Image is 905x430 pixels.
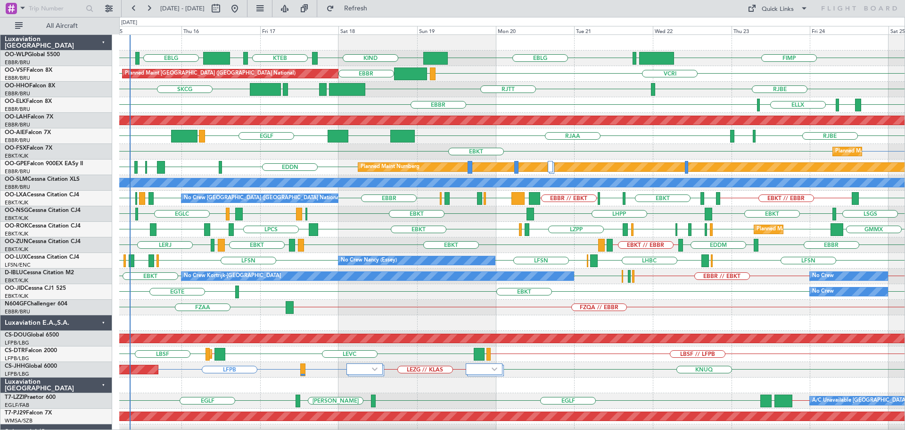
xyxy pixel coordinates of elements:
a: EBKT/KJK [5,277,28,284]
a: OO-NSGCessna Citation CJ4 [5,208,81,213]
span: CS-JHH [5,363,25,369]
a: D-IBLUCessna Citation M2 [5,270,74,276]
span: OO-LXA [5,192,27,198]
a: T7-LZZIPraetor 600 [5,395,56,400]
a: EBBR/BRU [5,90,30,97]
a: EBBR/BRU [5,106,30,113]
div: Mon 20 [496,26,575,34]
button: Quick Links [743,1,813,16]
a: LFPB/LBG [5,355,29,362]
button: Refresh [322,1,378,16]
span: OO-LAH [5,114,27,120]
a: OO-ROKCessna Citation CJ4 [5,223,81,229]
span: OO-WLP [5,52,28,58]
span: OO-NSG [5,208,28,213]
div: [DATE] [121,19,137,27]
span: OO-FSX [5,145,26,151]
div: Planned Maint Nurnberg [361,160,420,174]
div: Planned Maint [GEOGRAPHIC_DATA] ([GEOGRAPHIC_DATA] National) [125,67,296,81]
div: Wed 22 [653,26,732,34]
span: OO-ELK [5,99,26,104]
div: Quick Links [762,5,794,14]
a: N604GFChallenger 604 [5,301,67,307]
div: Fri 24 [810,26,889,34]
a: OO-ELKFalcon 8X [5,99,52,104]
div: Planned Maint Kortrijk-[GEOGRAPHIC_DATA] [757,222,866,236]
div: No Crew [812,285,834,299]
a: LFPB/LBG [5,371,29,378]
img: arrow-gray.svg [492,367,497,371]
span: CS-DOU [5,332,27,338]
a: EBBR/BRU [5,59,30,66]
a: EBKT/KJK [5,293,28,300]
span: OO-LUX [5,254,27,260]
a: EBBR/BRU [5,308,30,315]
a: OO-JIDCessna CJ1 525 [5,286,66,291]
a: CS-DOUGlobal 6500 [5,332,59,338]
span: OO-ZUN [5,239,28,245]
div: Sat 18 [338,26,417,34]
a: EBBR/BRU [5,121,30,128]
a: WMSA/SZB [5,417,33,424]
a: EGLF/FAB [5,402,29,409]
a: EBBR/BRU [5,168,30,175]
div: Planned Maint Sofia [212,347,260,361]
a: EBKT/KJK [5,230,28,237]
div: Thu 16 [181,26,260,34]
div: No Crew [GEOGRAPHIC_DATA] ([GEOGRAPHIC_DATA] National) [184,191,342,205]
a: EBKT/KJK [5,215,28,222]
span: OO-GPE [5,161,27,167]
input: Trip Number [29,1,83,16]
a: OO-SLMCessna Citation XLS [5,177,80,182]
span: D-IBLU [5,270,23,276]
button: All Aircraft [10,18,102,34]
div: Fri 17 [260,26,339,34]
div: Thu 23 [732,26,810,34]
span: N604GF [5,301,27,307]
a: LFSN/ENC [5,261,31,269]
span: OO-VSF [5,67,26,73]
a: OO-LUXCessna Citation CJ4 [5,254,79,260]
span: Refresh [336,5,376,12]
div: Sun 19 [417,26,496,34]
a: OO-ZUNCessna Citation CJ4 [5,239,81,245]
a: EBKT/KJK [5,152,28,160]
a: EBKT/KJK [5,199,28,206]
div: No Crew Nancy (Essey) [341,253,397,268]
span: [DATE] - [DATE] [160,4,205,13]
a: OO-AIEFalcon 7X [5,130,51,135]
span: OO-AIE [5,130,25,135]
a: CS-DTRFalcon 2000 [5,348,57,354]
img: arrow-gray.svg [372,367,378,371]
a: OO-GPEFalcon 900EX EASy II [5,161,83,167]
a: LFPB/LBG [5,339,29,346]
a: OO-FSXFalcon 7X [5,145,52,151]
a: T7-PJ29Falcon 7X [5,410,52,416]
div: No Crew [812,269,834,283]
div: Wed 15 [103,26,181,34]
a: OO-VSFFalcon 8X [5,67,52,73]
span: OO-JID [5,286,25,291]
span: CS-DTR [5,348,25,354]
a: EBKT/KJK [5,246,28,253]
a: EBBR/BRU [5,75,30,82]
a: CS-JHHGlobal 6000 [5,363,57,369]
span: T7-PJ29 [5,410,26,416]
span: OO-HHO [5,83,29,89]
a: OO-LAHFalcon 7X [5,114,53,120]
a: EBBR/BRU [5,184,30,191]
span: OO-ROK [5,223,28,229]
span: All Aircraft [25,23,99,29]
div: No Crew Kortrijk-[GEOGRAPHIC_DATA] [184,269,281,283]
a: OO-HHOFalcon 8X [5,83,55,89]
a: OO-WLPGlobal 5500 [5,52,60,58]
a: OO-LXACessna Citation CJ4 [5,192,79,198]
span: T7-LZZI [5,395,24,400]
span: OO-SLM [5,177,27,182]
a: EBBR/BRU [5,137,30,144]
div: Tue 21 [574,26,653,34]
